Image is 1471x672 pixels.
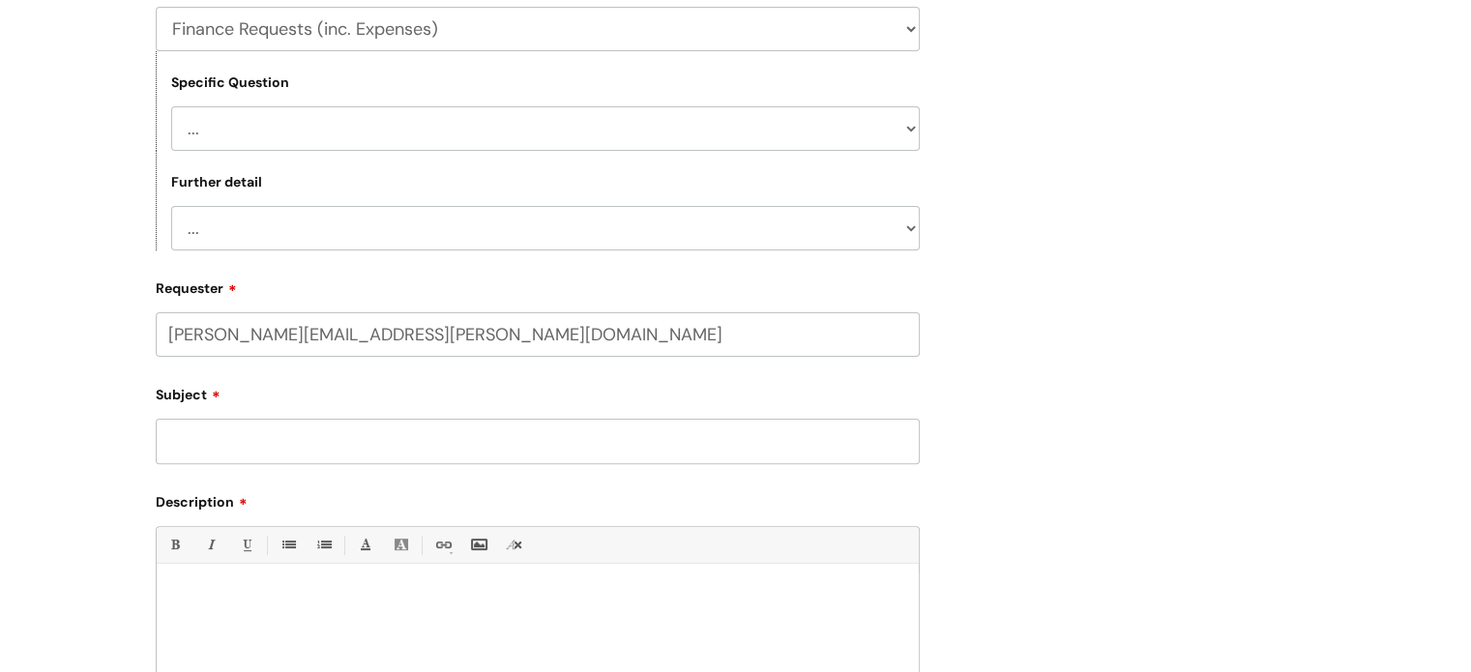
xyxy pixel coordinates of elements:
[156,312,920,357] input: Email
[389,533,413,557] a: Back Color
[156,274,920,297] label: Requester
[198,533,222,557] a: Italic (Ctrl-I)
[466,533,490,557] a: Insert Image...
[171,174,262,190] label: Further detail
[234,533,258,557] a: Underline(Ctrl-U)
[502,533,526,557] a: Remove formatting (Ctrl-\)
[353,533,377,557] a: Font Color
[276,533,300,557] a: • Unordered List (Ctrl-Shift-7)
[156,380,920,403] label: Subject
[430,533,455,557] a: Link
[311,533,336,557] a: 1. Ordered List (Ctrl-Shift-8)
[171,74,289,91] label: Specific Question
[162,533,187,557] a: Bold (Ctrl-B)
[156,487,920,511] label: Description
